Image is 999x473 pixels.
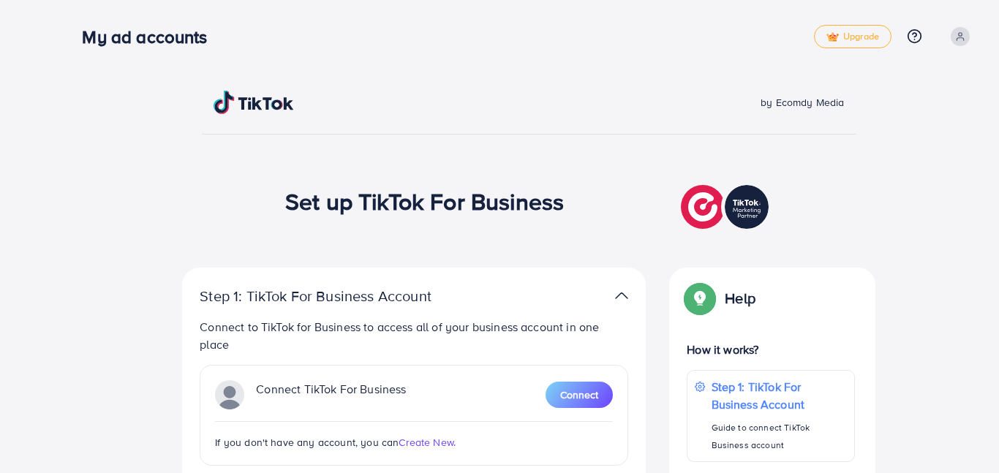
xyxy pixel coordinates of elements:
span: Upgrade [826,31,879,42]
img: TikTok [214,91,294,114]
p: Guide to connect TikTok Business account [712,419,847,454]
p: Help [725,290,755,307]
p: Step 1: TikTok For Business Account [712,378,847,413]
img: tick [826,32,839,42]
p: How it works? [687,341,855,358]
a: tickUpgrade [814,25,891,48]
h3: My ad accounts [82,26,219,48]
h1: Set up TikTok For Business [285,187,564,215]
img: Popup guide [687,285,713,311]
span: by Ecomdy Media [761,95,844,110]
p: Step 1: TikTok For Business Account [200,287,478,305]
img: TikTok partner [681,181,772,232]
img: TikTok partner [615,285,628,306]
